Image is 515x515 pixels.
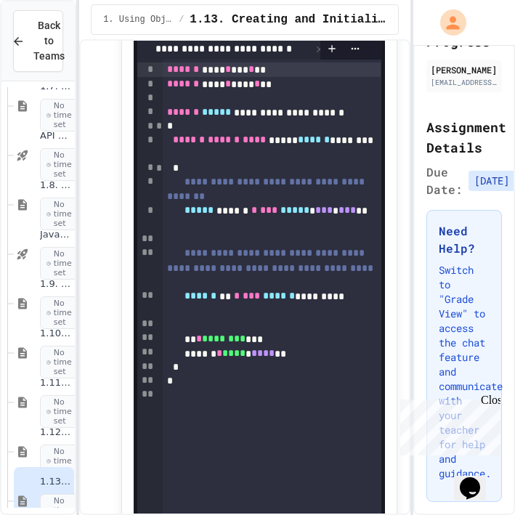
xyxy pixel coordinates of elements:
span: 1.13. Creating and Initializing Objects: Constructors [190,11,386,28]
iframe: chat widget [394,394,500,455]
div: [PERSON_NAME] [431,63,498,76]
span: Java Documentation with Comments - Topic 1.8 [40,229,71,241]
span: 1.8. Documentation with Comments and Preconditions [40,179,71,192]
span: / [179,14,184,25]
span: 1. Using Objects and Methods [103,14,173,25]
span: 1.10. Calling Class Methods [40,328,71,340]
h2: Assignment Details [426,117,502,158]
div: My Account [425,6,470,39]
span: API and Libraries - Topic 1.7 [40,130,71,142]
span: 1.7. APIs and Libraries [40,81,71,93]
span: Due Date: [426,163,463,198]
span: 1.11. Using the Math Class [40,377,71,389]
span: No time set [40,198,83,231]
div: [EMAIL_ADDRESS][DOMAIN_NAME] [431,77,498,88]
span: No time set [40,445,83,478]
span: 1.9. Method Signatures [40,278,71,291]
div: Chat with us now!Close [6,6,100,92]
iframe: chat widget [454,457,500,500]
span: No time set [40,247,83,280]
span: Back to Teams [33,18,65,64]
span: No time set [40,148,83,182]
h3: Need Help? [439,222,490,257]
span: No time set [40,395,83,429]
span: [DATE] [469,171,515,191]
span: No time set [40,346,83,379]
span: 1.13. Creating and Initializing Objects: Constructors [40,476,71,488]
span: No time set [40,296,83,330]
p: Switch to "Grade View" to access the chat feature and communicate with your teacher for help and ... [439,263,490,481]
span: 1.12. Objects - Instances of Classes [40,426,71,439]
span: No time set [40,99,83,132]
button: Back to Teams [13,10,63,72]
